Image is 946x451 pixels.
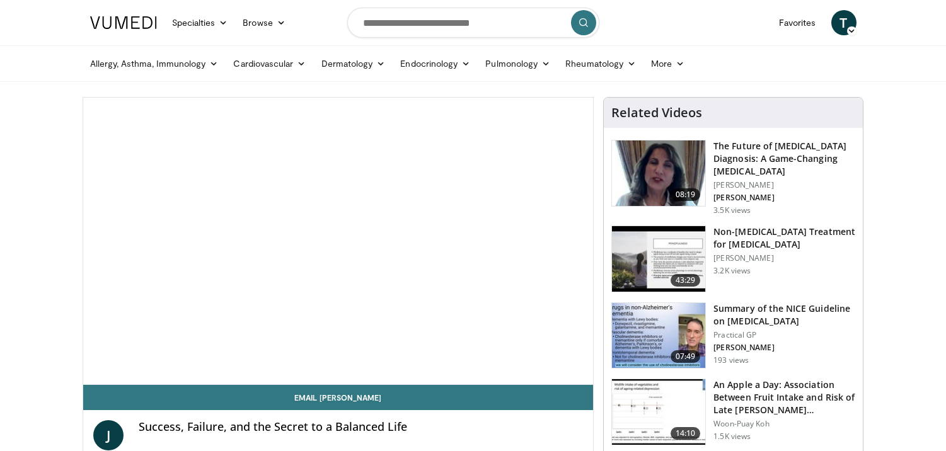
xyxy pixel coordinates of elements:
[612,140,705,206] img: 5773f076-af47-4b25-9313-17a31d41bb95.150x105_q85_crop-smart_upscale.jpg
[314,51,393,76] a: Dermatology
[671,427,701,440] span: 14:10
[713,343,855,353] p: [PERSON_NAME]
[612,303,705,368] img: 8e949c61-8397-4eef-823a-95680e5d1ed1.150x105_q85_crop-smart_upscale.jpg
[83,98,594,385] video-js: Video Player
[226,51,313,76] a: Cardiovascular
[164,10,236,35] a: Specialties
[612,226,705,292] img: eb9441ca-a77b-433d-ba99-36af7bbe84ad.150x105_q85_crop-smart_upscale.jpg
[139,420,584,434] h4: Success, Failure, and the Secret to a Balanced Life
[235,10,293,35] a: Browse
[83,51,226,76] a: Allergy, Asthma, Immunology
[611,105,702,120] h4: Related Videos
[643,51,692,76] a: More
[831,10,857,35] a: T
[713,266,751,276] p: 3.2K views
[393,51,478,76] a: Endocrinology
[611,302,855,369] a: 07:49 Summary of the NICE Guideline on [MEDICAL_DATA] Practical GP [PERSON_NAME] 193 views
[713,193,855,203] p: [PERSON_NAME]
[713,355,749,365] p: 193 views
[671,274,701,287] span: 43:29
[90,16,157,29] img: VuMedi Logo
[713,205,751,215] p: 3.5K views
[671,188,701,201] span: 08:19
[671,350,701,363] span: 07:49
[713,302,855,328] h3: Summary of the NICE Guideline on [MEDICAL_DATA]
[771,10,824,35] a: Favorites
[612,379,705,445] img: 0fb96a29-ee07-42a6-afe7-0422f9702c53.150x105_q85_crop-smart_upscale.jpg
[83,385,594,410] a: Email [PERSON_NAME]
[713,180,855,190] p: [PERSON_NAME]
[713,379,855,416] h3: An Apple a Day: Association Between Fruit Intake and Risk of Late [PERSON_NAME]…
[713,431,751,442] p: 1.5K views
[611,226,855,292] a: 43:29 Non-[MEDICAL_DATA] Treatment for [MEDICAL_DATA] [PERSON_NAME] 3.2K views
[713,330,855,340] p: Practical GP
[713,140,855,178] h3: The Future of [MEDICAL_DATA] Diagnosis: A Game-Changing [MEDICAL_DATA]
[478,51,558,76] a: Pulmonology
[558,51,643,76] a: Rheumatology
[611,379,855,445] a: 14:10 An Apple a Day: Association Between Fruit Intake and Risk of Late [PERSON_NAME]… Woon-Puay ...
[713,253,855,263] p: [PERSON_NAME]
[347,8,599,38] input: Search topics, interventions
[93,420,124,450] a: J
[713,419,855,429] p: Woon-Puay Koh
[611,140,855,215] a: 08:19 The Future of [MEDICAL_DATA] Diagnosis: A Game-Changing [MEDICAL_DATA] [PERSON_NAME] [PERSO...
[713,226,855,251] h3: Non-[MEDICAL_DATA] Treatment for [MEDICAL_DATA]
